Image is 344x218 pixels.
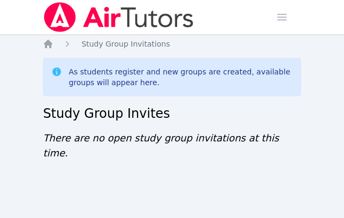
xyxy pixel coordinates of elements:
[43,105,301,122] h2: Study Group Invites
[81,40,170,48] span: Study Group Invitations
[68,66,292,88] div: As students register and new groups are created, available groups will appear here.
[81,39,170,49] a: Study Group Invitations
[43,2,194,32] img: Air Tutors
[43,132,279,159] span: There are no open study group invitations at this time.
[43,39,301,49] nav: Breadcrumb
